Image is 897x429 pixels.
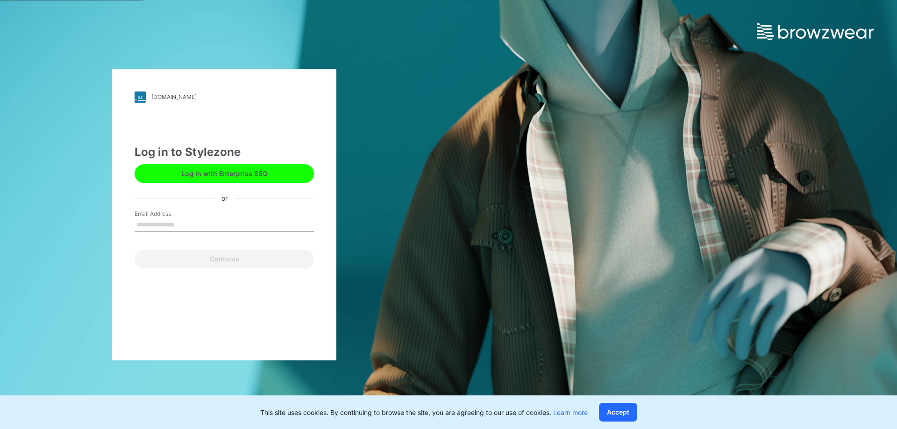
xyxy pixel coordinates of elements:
[260,408,588,417] p: This site uses cookies. By continuing to browse the site, you are agreeing to our use of cookies.
[214,193,235,203] div: or
[553,408,588,416] a: Learn more
[135,164,314,183] button: Log in with Enterprise SSO
[599,403,637,422] button: Accept
[757,23,874,40] img: browzwear-logo.e42bd6dac1945053ebaf764b6aa21510.svg
[135,91,314,103] a: [DOMAIN_NAME]
[135,91,146,103] img: stylezone-logo.562084cfcfab977791bfbf7441f1a819.svg
[135,210,200,218] label: Email Address
[151,93,197,100] div: [DOMAIN_NAME]
[135,144,314,161] div: Log in to Stylezone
